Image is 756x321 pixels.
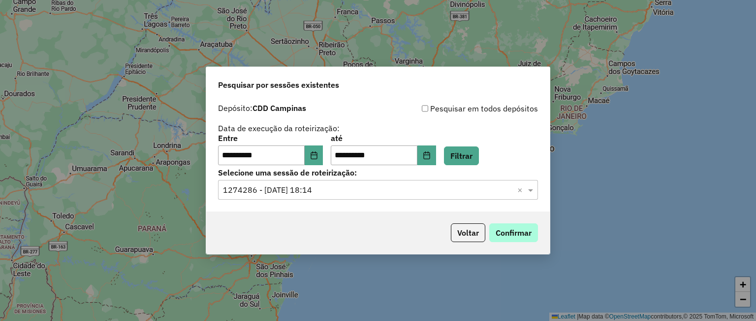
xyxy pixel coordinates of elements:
button: Confirmar [489,223,538,242]
strong: CDD Campinas [252,103,306,113]
label: Entre [218,132,323,144]
button: Choose Date [417,145,436,165]
label: Depósito: [218,102,306,114]
button: Filtrar [444,146,479,165]
label: Selecione uma sessão de roteirização: [218,167,538,178]
label: até [331,132,436,144]
label: Data de execução da roteirização: [218,122,340,134]
span: Pesquisar por sessões existentes [218,79,339,91]
button: Choose Date [305,145,323,165]
div: Pesquisar em todos depósitos [378,103,538,114]
button: Voltar [451,223,485,242]
span: Clear all [517,184,526,196]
